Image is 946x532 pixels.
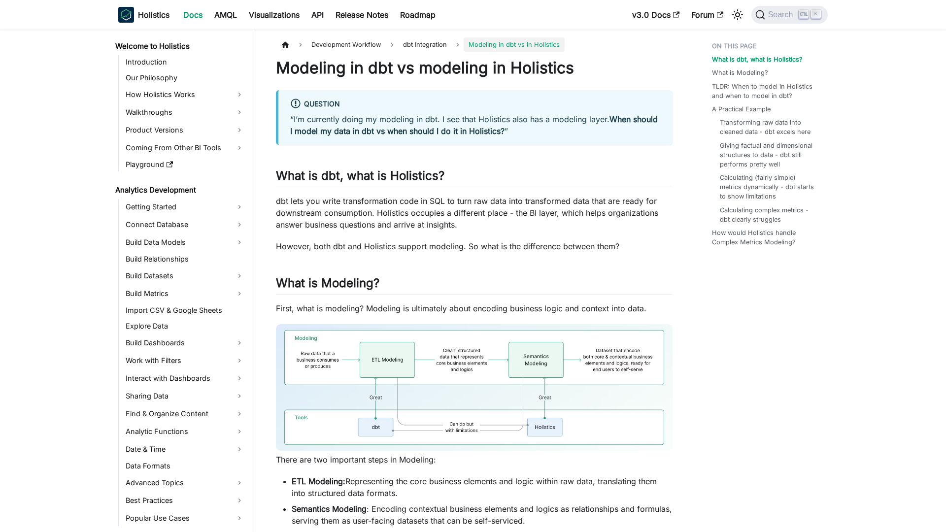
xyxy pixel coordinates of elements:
[292,475,673,499] li: Representing the core business elements and logic within raw data, translating them into structur...
[123,252,247,266] a: Build Relationships
[112,183,247,197] a: Analytics Development
[292,504,367,514] strong: Semantics Modeling
[123,510,247,526] a: Popular Use Cases
[276,324,673,451] img: modeling-modeling-in-dbt-vs-holistics
[243,7,305,23] a: Visualizations
[123,319,247,333] a: Explore Data
[123,71,247,85] a: Our Philosophy
[123,217,247,233] a: Connect Database
[306,37,386,52] span: Development Workflow
[305,7,330,23] a: API
[712,82,822,100] a: TLDR: When to model in Holistics and when to model in dbt?
[403,41,447,48] span: dbt Integration
[123,335,247,351] a: Build Dashboards
[751,6,828,24] button: Search (Ctrl+K)
[108,30,256,532] nav: Docs sidebar
[811,10,821,19] kbd: K
[290,113,661,137] p: “I’m currently doing my modeling in dbt. I see that Holistics also has a modeling layer. ”
[398,37,452,52] a: dbt Integration
[123,122,247,138] a: Product Versions
[123,158,247,171] a: Playground
[112,39,247,53] a: Welcome to Holistics
[765,10,799,19] span: Search
[720,141,818,169] a: Giving factual and dimensional structures to data - dbt still performs pretty well
[276,454,673,465] p: There are two important steps in Modeling:
[123,87,247,102] a: How Holistics Works
[712,228,822,247] a: How would Holistics handle Complex Metrics Modeling?
[208,7,243,23] a: AMQL
[720,118,818,136] a: Transforming raw data into cleaned data - dbt excels here
[118,7,169,23] a: HolisticsHolistics
[276,58,673,78] h1: Modeling in dbt vs modeling in Holistics
[123,370,247,386] a: Interact with Dashboards
[276,195,673,231] p: dbt lets you write transformation code in SQL to turn raw data into transformed data that are rea...
[123,406,247,422] a: Find & Organize Content
[123,199,247,215] a: Getting Started
[123,140,247,156] a: Coming From Other BI Tools
[712,68,768,77] a: What is Modeling?
[276,240,673,252] p: However, both dbt and Holistics support modeling. So what is the difference between them?
[123,441,247,457] a: Date & Time
[123,303,247,317] a: Import CSV & Google Sheets
[626,7,685,23] a: v3.0 Docs
[712,56,803,63] strong: What is dbt, what is Holistics?
[330,7,394,23] a: Release Notes
[292,476,345,486] strong: ETL Modeling:
[394,7,441,23] a: Roadmap
[276,276,673,295] h2: What is Modeling?
[123,55,247,69] a: Introduction
[685,7,729,23] a: Forum
[712,104,771,114] a: A Practical Example
[276,168,444,183] strong: What is dbt, what is Holistics?
[290,98,661,111] div: Question
[464,37,565,52] span: Modeling in dbt vs in Holistics
[290,114,658,136] strong: When should I model my data in dbt vs when should I do it in Holistics?
[123,104,247,120] a: Walkthroughs
[138,9,169,21] b: Holistics
[177,7,208,23] a: Docs
[123,353,247,368] a: Work with Filters
[276,37,295,52] a: Home page
[123,424,247,439] a: Analytic Functions
[712,55,803,64] a: What is dbt, what is Holistics?
[118,7,134,23] img: Holistics
[720,173,818,201] a: Calculating (fairly simple) metrics dynamically - dbt starts to show limitations
[276,37,673,52] nav: Breadcrumbs
[123,268,247,284] a: Build Datasets
[123,234,247,250] a: Build Data Models
[730,7,745,23] button: Switch between dark and light mode (currently light mode)
[276,302,673,314] p: First, what is modeling? Modeling is ultimately about encoding business logic and context into data.
[123,475,247,491] a: Advanced Topics
[123,459,247,473] a: Data Formats
[123,493,247,508] a: Best Practices
[123,388,247,404] a: Sharing Data
[123,286,247,301] a: Build Metrics
[292,503,673,527] li: : Encoding contextual business elements and logics as relationships and formulas, serving them as...
[720,205,818,224] a: Calculating complex metrics - dbt clearly struggles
